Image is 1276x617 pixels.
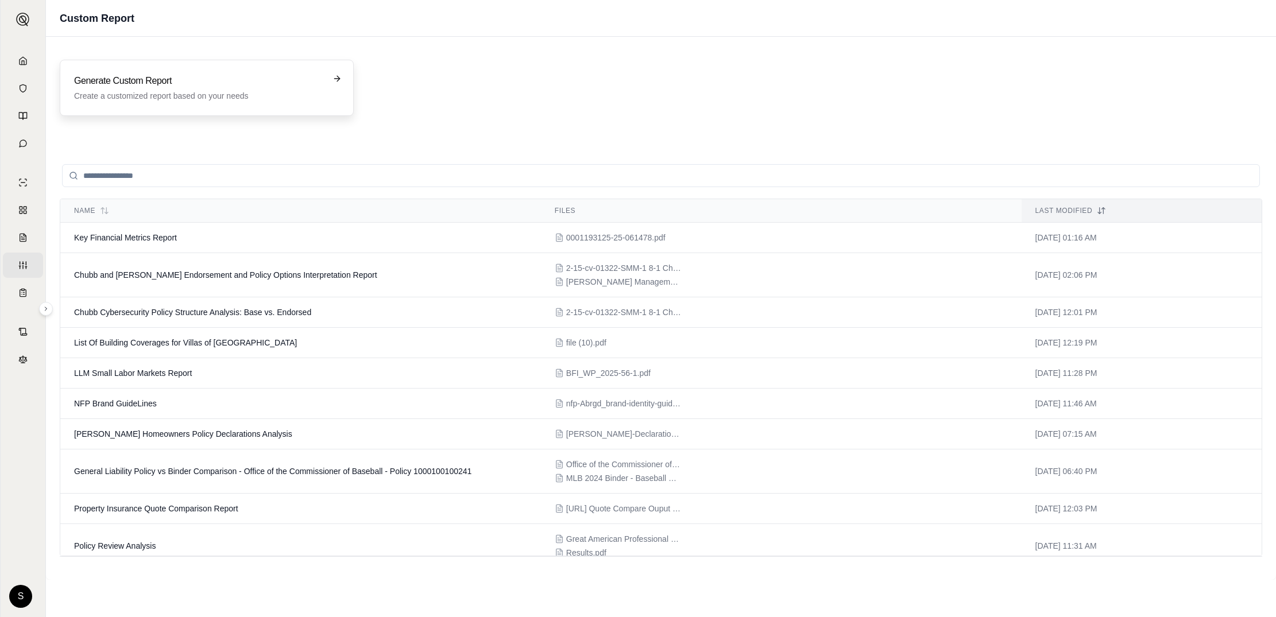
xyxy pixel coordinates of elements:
[1035,206,1248,215] div: Last modified
[3,347,43,372] a: Legal Search Engine
[566,337,606,348] span: file (10).pdf
[1022,419,1262,449] td: [DATE] 07:15 AM
[3,225,43,250] a: Claim Coverage
[3,131,43,156] a: Chat
[1022,449,1262,494] td: [DATE] 06:40 PM
[566,367,651,379] span: BFI_WP_2025-56-1.pdf
[16,13,30,26] img: Expand sidebar
[1022,358,1262,389] td: [DATE] 11:28 PM
[1022,494,1262,524] td: [DATE] 12:03 PM
[566,472,681,484] span: MLB 2024 Binder - Baseball Ops - Events -AL 12.22.23 _POL1000100100241.pdf
[1022,297,1262,328] td: [DATE] 12:01 PM
[566,262,681,274] span: 2-15-cv-01322-SMM-1 8-1 Chubb Cyber2.pdf
[60,10,134,26] h1: Custom Report
[1022,328,1262,358] td: [DATE] 12:19 PM
[74,399,157,408] span: NFP Brand GuideLines
[3,76,43,101] a: Documents Vault
[3,103,43,129] a: Prompt Library
[566,547,606,558] span: Results.pdf
[74,429,292,439] span: Colacchio Homeowners Policy Declarations Analysis
[11,8,34,31] button: Expand sidebar
[1022,524,1262,568] td: [DATE] 11:31 AM
[3,319,43,344] a: Contract Analysis
[74,74,323,88] h3: Generate Custom Report
[566,533,681,545] span: Great American Professional Liability Insurance.PDF
[1022,253,1262,297] td: [DATE] 02:06 PM
[1022,223,1262,253] td: [DATE] 01:16 AM
[39,302,53,316] button: Expand sidebar
[74,368,192,378] span: LLM Small Labor Markets Report
[74,338,297,347] span: List Of Building Coverages for Villas of River Park
[74,504,238,513] span: Property Insurance Quote Comparison Report
[3,253,43,278] a: Custom Report
[74,467,471,476] span: General Liability Policy vs Binder Comparison - Office of the Commissioner of Baseball - Policy 1...
[9,585,32,608] div: S
[3,197,43,223] a: Policy Comparisons
[74,541,156,550] span: Policy Review Analysis
[3,48,43,73] a: Home
[74,206,527,215] div: Name
[541,199,1022,223] th: Files
[566,306,681,318] span: 2-15-cv-01322-SMM-1 8-1 Chubb Cyber2.pdf
[566,232,666,243] span: 0001193125-25-061478.pdf
[3,280,43,305] a: Coverage Table
[74,90,323,102] p: Create a customized report based on your needs
[74,270,377,280] span: Chubb and Beazley Endorsement and Policy Options Interpretation Report
[74,233,177,242] span: Key Financial Metrics Report
[566,428,681,440] span: Colacchio-Declarations.pdf
[566,398,681,409] span: nfp-Abrgd_brand-identity-guide_Aon_2025.pdf
[74,308,311,317] span: Chubb Cybersecurity Policy Structure Analysis: Base vs. Endorsed
[566,503,681,514] span: BluePond.AI Quote Compare Ouput Sample.xlsx
[566,276,681,288] span: Beazley Management Liability.pdf
[3,170,43,195] a: Single Policy
[1022,389,1262,419] td: [DATE] 11:46 AM
[566,459,681,470] span: Office of the Commissioner of Baseball Operation Policy 1000100100241 Final Policy.pdf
